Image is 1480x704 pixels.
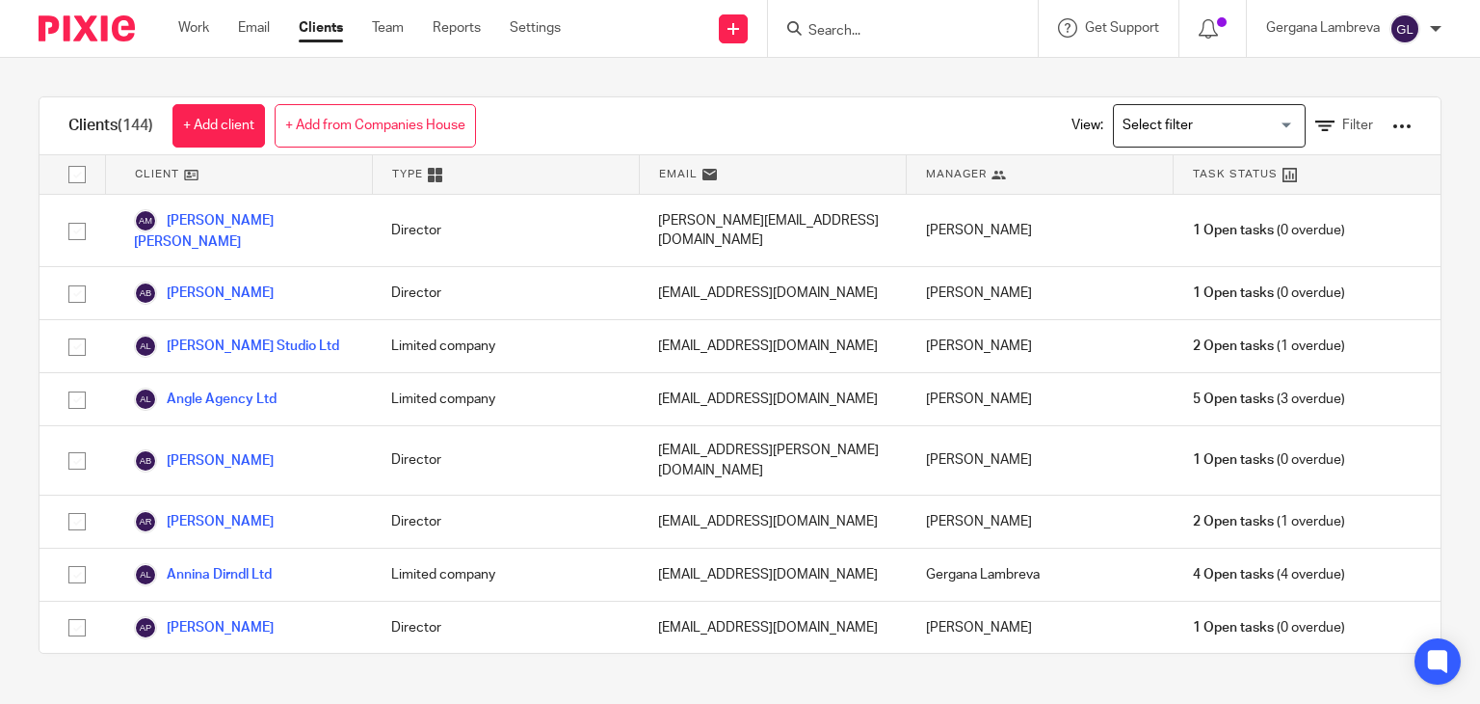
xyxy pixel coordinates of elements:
[59,156,95,193] input: Select all
[68,116,153,136] h1: Clients
[372,549,639,601] div: Limited company
[1342,119,1373,132] span: Filter
[135,166,179,182] span: Client
[1193,565,1345,584] span: (4 overdue)
[907,320,1174,372] div: [PERSON_NAME]
[907,496,1174,548] div: [PERSON_NAME]
[172,104,265,148] a: + Add client
[639,267,906,319] div: [EMAIL_ADDRESS][DOMAIN_NAME]
[134,282,157,305] img: svg%3E
[639,549,906,601] div: [EMAIL_ADDRESS][DOMAIN_NAME]
[1193,337,1274,356] span: 2 Open tasks
[926,166,987,182] span: Manager
[1193,284,1274,303] span: 1 Open tasks
[907,549,1174,601] div: Gergana Lambreva
[372,320,639,372] div: Limited company
[372,373,639,425] div: Limited company
[433,18,481,38] a: Reports
[639,602,906,654] div: [EMAIL_ADDRESS][DOMAIN_NAME]
[134,563,272,586] a: Annina Dirndl Ltd
[134,282,274,305] a: [PERSON_NAME]
[39,15,135,41] img: Pixie
[1193,450,1345,470] span: (0 overdue)
[134,388,157,411] img: svg%3E
[275,104,476,148] a: + Add from Companies House
[372,195,639,266] div: Director
[1193,284,1345,303] span: (0 overdue)
[907,373,1174,425] div: [PERSON_NAME]
[1085,21,1159,35] span: Get Support
[134,335,157,358] img: svg%3E
[1113,104,1306,148] div: Search for option
[372,267,639,319] div: Director
[1193,221,1345,240] span: (0 overdue)
[134,335,339,358] a: [PERSON_NAME] Studio Ltd
[639,373,906,425] div: [EMAIL_ADDRESS][DOMAIN_NAME]
[134,209,353,252] a: [PERSON_NAME] [PERSON_NAME]
[134,563,157,586] img: svg%3E
[1043,97,1412,154] div: View:
[134,616,274,639] a: [PERSON_NAME]
[639,320,906,372] div: [EMAIL_ADDRESS][DOMAIN_NAME]
[372,496,639,548] div: Director
[372,18,404,38] a: Team
[134,449,157,473] img: svg%3E
[238,18,270,38] a: Email
[806,23,980,41] input: Search
[1389,14,1420,44] img: svg%3E
[372,602,639,654] div: Director
[907,195,1174,266] div: [PERSON_NAME]
[639,496,906,548] div: [EMAIL_ADDRESS][DOMAIN_NAME]
[1193,166,1278,182] span: Task Status
[659,166,698,182] span: Email
[1193,618,1345,637] span: (0 overdue)
[907,426,1174,495] div: [PERSON_NAME]
[178,18,209,38] a: Work
[907,602,1174,654] div: [PERSON_NAME]
[907,267,1174,319] div: [PERSON_NAME]
[1193,512,1345,531] span: (1 overdue)
[1116,109,1294,143] input: Search for option
[510,18,561,38] a: Settings
[134,449,274,473] a: [PERSON_NAME]
[134,209,157,232] img: svg%3E
[1193,337,1345,356] span: (1 overdue)
[1193,221,1274,240] span: 1 Open tasks
[1193,565,1274,584] span: 4 Open tasks
[639,195,906,266] div: [PERSON_NAME][EMAIL_ADDRESS][DOMAIN_NAME]
[134,510,157,533] img: svg%3E
[1193,450,1274,470] span: 1 Open tasks
[372,426,639,495] div: Director
[118,118,153,133] span: (144)
[1193,512,1274,531] span: 2 Open tasks
[134,388,277,411] a: Angle Agency Ltd
[1193,618,1274,637] span: 1 Open tasks
[1193,390,1345,409] span: (3 overdue)
[1193,390,1274,409] span: 5 Open tasks
[392,166,423,182] span: Type
[299,18,343,38] a: Clients
[639,426,906,495] div: [EMAIL_ADDRESS][PERSON_NAME][DOMAIN_NAME]
[134,510,274,533] a: [PERSON_NAME]
[134,616,157,639] img: svg%3E
[1266,18,1380,38] p: Gergana Lambreva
